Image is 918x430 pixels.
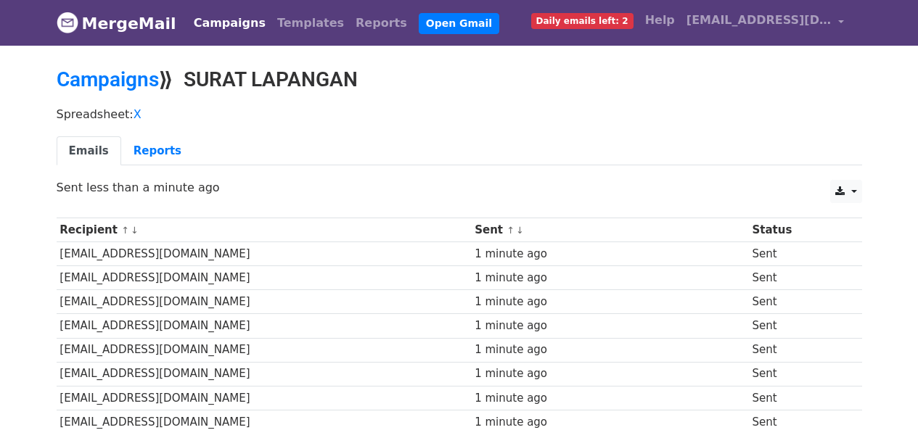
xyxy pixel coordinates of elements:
a: ↓ [131,225,139,236]
a: Help [639,6,681,35]
td: [EMAIL_ADDRESS][DOMAIN_NAME] [57,266,472,290]
td: [EMAIL_ADDRESS][DOMAIN_NAME] [57,362,472,386]
td: Sent [749,362,848,386]
a: MergeMail [57,8,176,38]
span: Daily emails left: 2 [531,13,634,29]
div: 1 minute ago [475,390,745,407]
span: [EMAIL_ADDRESS][DOMAIN_NAME] [687,12,832,29]
td: Sent [749,242,848,266]
a: ↓ [516,225,524,236]
th: Sent [471,218,748,242]
div: 1 minute ago [475,342,745,358]
td: [EMAIL_ADDRESS][DOMAIN_NAME] [57,290,472,314]
a: Daily emails left: 2 [525,6,639,35]
a: Campaigns [57,67,159,91]
a: Emails [57,136,121,166]
td: Sent [749,386,848,410]
a: [EMAIL_ADDRESS][DOMAIN_NAME] [681,6,851,40]
a: ↑ [507,225,515,236]
td: Sent [749,314,848,338]
a: ↑ [121,225,129,236]
img: MergeMail logo [57,12,78,33]
div: 1 minute ago [475,246,745,262]
td: [EMAIL_ADDRESS][DOMAIN_NAME] [57,386,472,410]
div: 1 minute ago [475,270,745,286]
a: Templates [271,9,350,38]
p: Sent less than a minute ago [57,180,862,195]
p: Spreadsheet: [57,107,862,122]
a: Campaigns [188,9,271,38]
div: 1 minute ago [475,318,745,334]
td: Sent [749,338,848,362]
td: Sent [749,290,848,314]
a: Reports [121,136,194,166]
a: X [134,107,142,121]
a: Reports [350,9,413,38]
td: Sent [749,266,848,290]
td: [EMAIL_ADDRESS][DOMAIN_NAME] [57,314,472,338]
th: Status [749,218,848,242]
a: Open Gmail [419,13,499,34]
div: 1 minute ago [475,365,745,382]
td: [EMAIL_ADDRESS][DOMAIN_NAME] [57,338,472,362]
td: [EMAIL_ADDRESS][DOMAIN_NAME] [57,242,472,266]
div: 1 minute ago [475,294,745,310]
th: Recipient [57,218,472,242]
h2: ⟫ SURAT LAPANGAN [57,67,862,92]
